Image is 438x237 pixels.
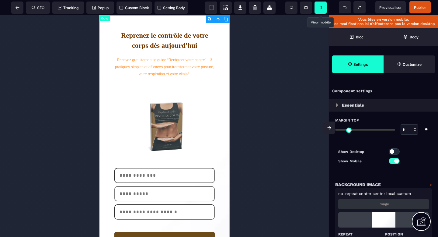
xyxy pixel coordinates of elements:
[158,5,185,10] span: Setting Body
[397,191,411,196] span: custom
[414,5,426,10] span: Publier
[35,81,96,142] img: b5817189f640a198fbbb5bc8c2515528_10.png
[384,28,438,46] span: Open Layer Manager
[386,191,395,196] span: local
[32,5,44,10] span: SEO
[379,5,402,10] span: Previsualiser
[356,35,363,39] strong: Bloc
[329,28,384,46] span: Open Blocks
[359,191,385,196] span: center center
[338,158,384,164] p: Show Mobile
[329,85,438,97] div: Component settings
[335,118,359,123] span: Margin Top
[336,103,338,107] img: loading
[378,202,389,206] p: Image
[338,149,384,155] p: Show Desktop
[353,62,368,67] strong: Settings
[92,5,109,10] span: Popup
[335,181,381,188] p: Background Image
[205,2,217,14] span: View components
[120,5,149,10] span: Custom Block
[403,62,422,67] strong: Customize
[332,17,435,22] p: Vous êtes en version mobile.
[338,191,358,196] span: no-repeat
[332,22,435,26] p: Les modifications ici n’affecterons pas la version desktop
[365,212,401,228] img: loading
[342,101,364,109] p: Essentials
[384,55,435,73] span: Open Style Manager
[375,1,406,13] span: Preview
[410,35,419,39] strong: Body
[220,2,232,14] span: Screenshot
[429,181,432,188] a: x
[332,55,384,73] span: Settings
[58,5,78,10] span: Tracking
